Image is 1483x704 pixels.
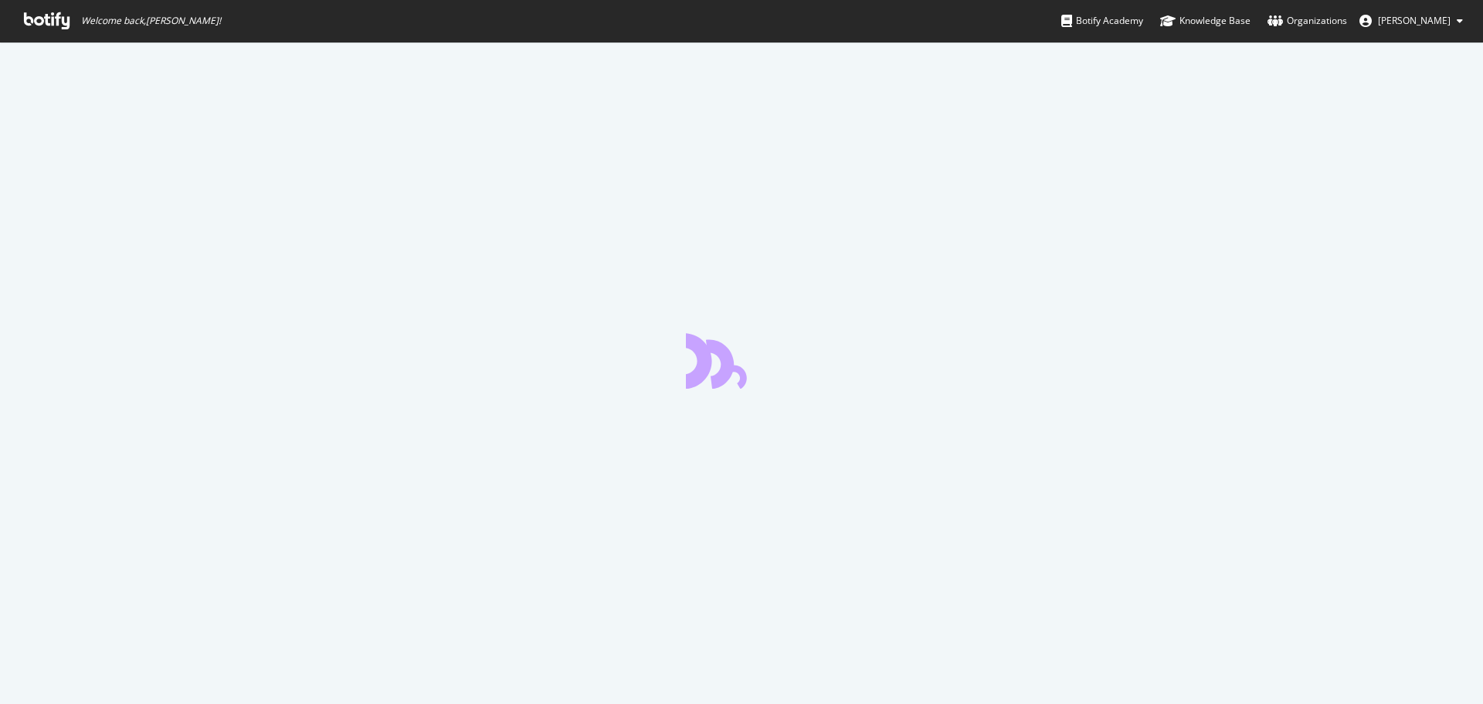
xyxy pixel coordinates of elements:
[1347,9,1475,33] button: [PERSON_NAME]
[1268,13,1347,29] div: Organizations
[81,15,221,27] span: Welcome back, [PERSON_NAME] !
[1160,13,1251,29] div: Knowledge Base
[686,333,797,389] div: animation
[1378,14,1451,27] span: Bill Elward
[1061,13,1143,29] div: Botify Academy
